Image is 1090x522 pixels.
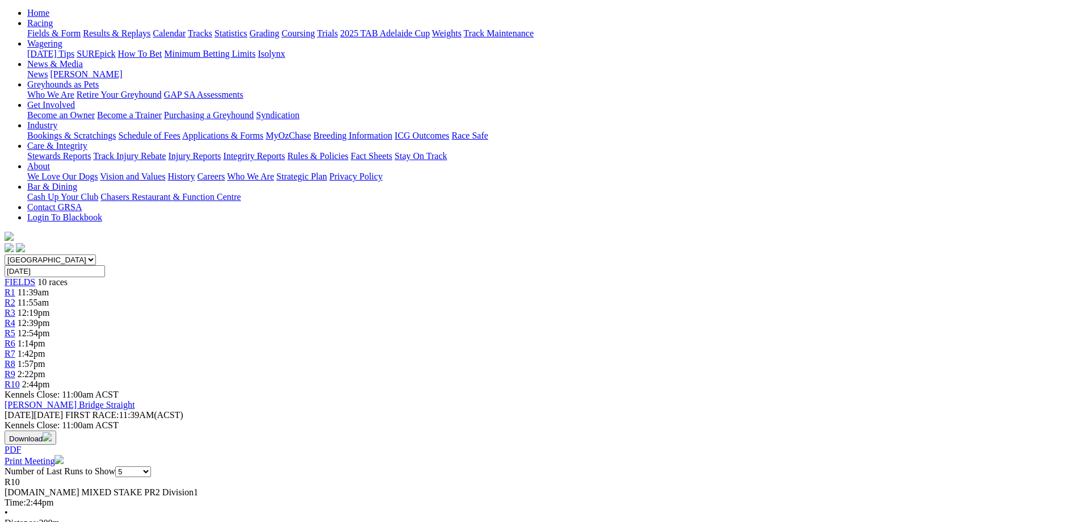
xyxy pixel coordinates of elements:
a: Chasers Restaurant & Function Centre [100,192,241,202]
div: Care & Integrity [27,151,1085,161]
div: News & Media [27,69,1085,80]
div: Get Involved [27,110,1085,120]
a: [DATE] Tips [27,49,74,59]
a: Stay On Track [395,151,447,161]
span: Time: [5,498,26,507]
a: Race Safe [451,131,488,140]
a: Track Maintenance [464,28,534,38]
img: twitter.svg [16,243,25,252]
a: Privacy Policy [329,172,383,181]
a: FIELDS [5,277,35,287]
span: 12:54pm [18,328,50,338]
span: R3 [5,308,15,318]
a: R6 [5,339,15,348]
a: Calendar [153,28,186,38]
a: We Love Our Dogs [27,172,98,181]
a: R1 [5,287,15,297]
div: Greyhounds as Pets [27,90,1085,100]
a: Fact Sheets [351,151,392,161]
a: Bar & Dining [27,182,77,191]
a: R4 [5,318,15,328]
div: Racing [27,28,1085,39]
span: [DATE] [5,410,63,420]
div: Number of Last Runs to Show [5,466,1085,477]
span: [DATE] [5,410,34,420]
a: Greyhounds as Pets [27,80,99,89]
a: Racing [27,18,53,28]
input: Select date [5,265,105,277]
a: Grading [250,28,279,38]
a: Track Injury Rebate [93,151,166,161]
a: About [27,161,50,171]
span: 10 races [37,277,68,287]
a: Wagering [27,39,62,48]
a: Statistics [215,28,248,38]
img: download.svg [43,432,52,441]
a: Schedule of Fees [118,131,180,140]
span: 11:39AM(ACST) [65,410,183,420]
span: 2:44pm [22,379,50,389]
a: Tracks [188,28,212,38]
img: facebook.svg [5,243,14,252]
span: R10 [5,477,20,487]
div: [DOMAIN_NAME] MIXED STAKE PR2 Division1 [5,487,1085,498]
span: 1:42pm [18,349,45,358]
a: Breeding Information [313,131,392,140]
a: Weights [432,28,462,38]
a: PDF [5,445,21,454]
a: SUREpick [77,49,115,59]
a: Isolynx [258,49,285,59]
span: 12:19pm [18,308,50,318]
a: Bookings & Scratchings [27,131,116,140]
a: News [27,69,48,79]
a: R7 [5,349,15,358]
span: 1:14pm [18,339,45,348]
a: Retire Your Greyhound [77,90,162,99]
span: R2 [5,298,15,307]
a: Login To Blackbook [27,212,102,222]
span: 11:55am [18,298,49,307]
a: R5 [5,328,15,338]
button: Download [5,431,56,445]
a: Care & Integrity [27,141,87,151]
a: Careers [197,172,225,181]
div: Bar & Dining [27,192,1085,202]
a: Who We Are [27,90,74,99]
a: Injury Reports [168,151,221,161]
a: Home [27,8,49,18]
span: Kennels Close: 11:00am ACST [5,390,119,399]
a: Contact GRSA [27,202,82,212]
div: Industry [27,131,1085,141]
a: Fields & Form [27,28,81,38]
div: Wagering [27,49,1085,59]
span: 11:39am [18,287,49,297]
a: Become a Trainer [97,110,162,120]
a: Applications & Forms [182,131,263,140]
a: Trials [317,28,338,38]
a: Rules & Policies [287,151,349,161]
a: Results & Replays [83,28,150,38]
a: How To Bet [118,49,162,59]
div: 2:44pm [5,498,1085,508]
div: Download [5,445,1085,455]
a: [PERSON_NAME] Bridge Straight [5,400,135,410]
img: logo-grsa-white.png [5,232,14,241]
a: R8 [5,359,15,369]
span: • [5,508,8,517]
a: News & Media [27,59,83,69]
div: About [27,172,1085,182]
a: ICG Outcomes [395,131,449,140]
a: Purchasing a Greyhound [164,110,254,120]
span: R9 [5,369,15,379]
a: Who We Are [227,172,274,181]
img: printer.svg [54,455,64,464]
a: Industry [27,120,57,130]
a: Integrity Reports [223,151,285,161]
a: Vision and Values [100,172,165,181]
a: Minimum Betting Limits [164,49,255,59]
